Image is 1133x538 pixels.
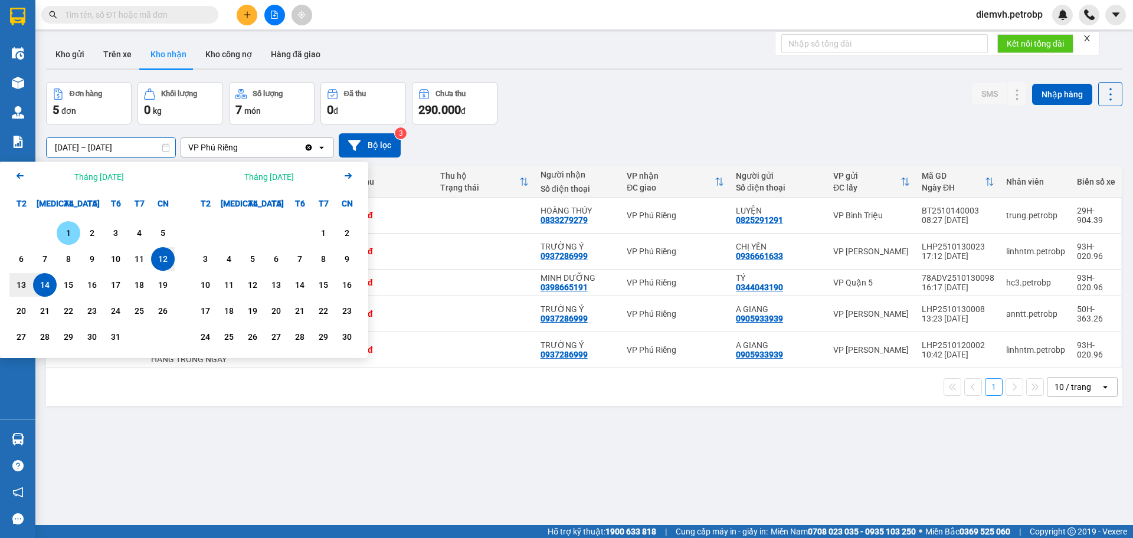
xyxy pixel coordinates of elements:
div: 11 [131,252,148,266]
button: Chưa thu290.000đ [412,82,497,124]
div: 21 [37,304,53,318]
div: LHP2510130008 [922,304,994,314]
div: Choose Thứ Sáu, tháng 10 24 2025. It's available. [104,299,127,323]
div: Choose Thứ Hai, tháng 10 27 2025. It's available. [9,325,33,349]
div: 20 [13,304,30,318]
button: aim [292,5,312,25]
div: Choose Thứ Ba, tháng 10 28 2025. It's available. [33,325,57,349]
div: 6 [268,252,284,266]
div: Choose Chủ Nhật, tháng 11 2 2025. It's available. [335,221,359,245]
span: Cung cấp máy in - giấy in: [676,525,768,538]
div: 80.000 đ [340,345,428,355]
div: T5 [264,192,288,215]
button: Kết nối tổng đài [997,34,1073,53]
div: 26 [244,330,261,344]
div: Choose Chủ Nhật, tháng 10 5 2025. It's available. [151,221,175,245]
div: Choose Thứ Tư, tháng 11 12 2025. It's available. [241,273,264,297]
strong: 1900 633 818 [605,527,656,536]
sup: 3 [395,127,407,139]
div: 8 [315,252,332,266]
div: Choose Thứ Sáu, tháng 10 31 2025. It's available. [104,325,127,349]
button: Đơn hàng5đơn [46,82,132,124]
div: Choose Thứ Bảy, tháng 10 25 2025. It's available. [127,299,151,323]
button: Trên xe [94,40,141,68]
div: Choose Thứ Sáu, tháng 10 3 2025. It's available. [104,221,127,245]
div: trung.petrobp [1006,211,1065,220]
button: Khối lượng0kg [137,82,223,124]
img: logo-vxr [10,8,25,25]
div: Choose Thứ Tư, tháng 10 22 2025. It's available. [57,299,80,323]
div: Số điện thoại [736,183,821,192]
div: Choose Thứ Hai, tháng 11 10 2025. It's available. [194,273,217,297]
div: HOÀNG THÚY [541,206,615,215]
div: Choose Thứ Sáu, tháng 11 28 2025. It's available. [288,325,312,349]
div: Chưa thu [340,177,428,186]
img: icon-new-feature [1057,9,1068,20]
div: 22 [315,304,332,318]
span: ⚪️ [919,529,922,534]
div: 22 [60,304,77,318]
div: VP [PERSON_NAME] [833,309,910,319]
div: Người nhận [541,170,615,179]
span: aim [297,11,306,19]
div: T6 [288,192,312,215]
div: 25 [221,330,237,344]
div: 13:23 [DATE] [922,314,994,323]
div: 10 / trang [1055,381,1091,393]
div: 27 [268,330,284,344]
div: Choose Thứ Ba, tháng 11 11 2025. It's available. [217,273,241,297]
span: món [244,106,261,116]
img: warehouse-icon [12,106,24,119]
div: Ngày ĐH [922,183,985,192]
div: Choose Thứ Sáu, tháng 11 21 2025. It's available. [288,299,312,323]
div: Nhân viên [1006,177,1065,186]
div: Choose Thứ Bảy, tháng 10 11 2025. It's available. [127,247,151,271]
div: Choose Thứ Ba, tháng 10 21 2025. It's available. [33,299,57,323]
div: VP Bình Triệu [833,211,910,220]
div: 30 [84,330,100,344]
span: đơn [61,106,76,116]
strong: 0369 525 060 [960,527,1010,536]
div: VP Phú Riềng [627,211,724,220]
div: 50H-363.26 [1077,304,1115,323]
div: Choose Thứ Hai, tháng 10 20 2025. It's available. [9,299,33,323]
button: SMS [972,83,1007,104]
div: VP Phú Riềng [188,142,238,153]
div: 2 [339,226,355,240]
button: Next month. [341,169,355,185]
div: 6 [13,252,30,266]
div: 19 [155,278,171,292]
div: 13 [13,278,30,292]
input: Nhập số tổng đài [781,34,988,53]
div: 93H-020.96 [1077,242,1115,261]
div: [MEDICAL_DATA] [217,192,241,215]
div: Choose Thứ Tư, tháng 10 8 2025. It's available. [57,247,80,271]
span: file-add [270,11,279,19]
div: 26 [155,304,171,318]
span: 7 [235,103,242,117]
div: A GIANG [736,340,821,350]
div: Choose Thứ Ba, tháng 11 25 2025. It's available. [217,325,241,349]
div: 0937286999 [541,314,588,323]
div: VP Phú Riềng [627,309,724,319]
span: kg [153,106,162,116]
div: 5 [244,252,261,266]
div: T2 [194,192,217,215]
div: Choose Thứ Tư, tháng 10 15 2025. It's available. [57,273,80,297]
div: 8 [60,252,77,266]
div: 0937286999 [541,350,588,359]
div: Đã thu [344,90,366,98]
span: 5 [53,103,59,117]
div: 3 [197,252,214,266]
div: 23 [339,304,355,318]
div: 0344043190 [736,283,783,292]
div: Số điện thoại [541,184,615,193]
span: | [1019,525,1021,538]
div: 12 [155,252,171,266]
div: LHP2510120002 [922,340,994,350]
div: 31 [107,330,124,344]
span: 0 [144,103,150,117]
div: 16:17 [DATE] [922,283,994,292]
div: anntt.petrobp [1006,309,1065,319]
div: 4 [221,252,237,266]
